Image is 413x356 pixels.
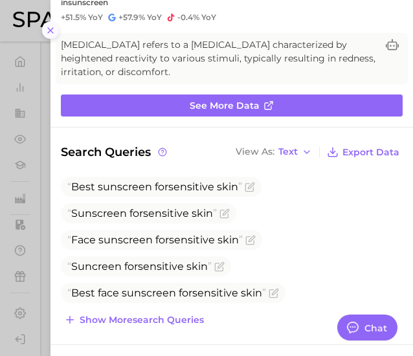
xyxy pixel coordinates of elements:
[138,260,184,273] span: sensitive
[67,207,217,219] span: Sunscreen for
[236,148,274,155] span: View As
[269,288,279,298] button: Flag as miscategorized or irrelevant
[67,260,212,273] span: Suncreen for
[169,234,215,246] span: sensitive
[192,207,213,219] span: skin
[219,208,230,219] button: Flag as miscategorized or irrelevant
[147,12,162,23] span: YoY
[88,12,103,23] span: YoY
[67,234,243,246] span: Face sunscreen for
[241,287,262,299] span: skin
[61,12,86,22] span: +51.5%
[67,181,242,193] span: Best sunscreen for
[61,311,207,329] button: Show moresearch queries
[324,143,403,161] button: Export Data
[278,148,298,155] span: Text
[217,181,238,193] span: skin
[190,100,260,111] span: See more data
[61,38,377,79] span: [MEDICAL_DATA] refers to a [MEDICAL_DATA] characterized by heightened reactivity to various stimu...
[232,144,315,161] button: View AsText
[143,207,189,219] span: sensitive
[342,147,399,158] span: Export Data
[67,287,266,299] span: Best face sunscreen for
[61,143,169,161] span: Search Queries
[186,260,208,273] span: skin
[168,181,214,193] span: sensitive
[218,234,239,246] span: skin
[201,12,216,23] span: YoY
[80,315,204,326] span: Show more search queries
[214,261,225,272] button: Flag as miscategorized or irrelevant
[118,12,145,22] span: +57.9%
[245,235,256,245] button: Flag as miscategorized or irrelevant
[245,182,255,192] button: Flag as miscategorized or irrelevant
[192,287,238,299] span: sensitive
[177,12,199,22] span: -0.4%
[61,95,403,117] a: See more data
